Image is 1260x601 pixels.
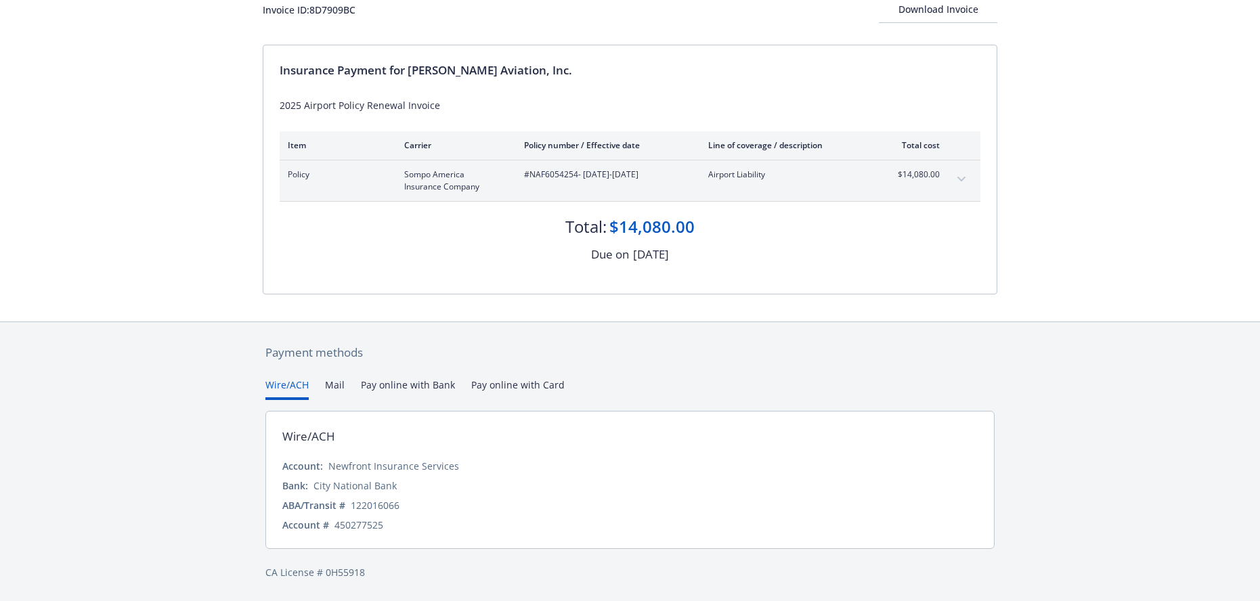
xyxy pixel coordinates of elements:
[404,169,502,193] span: Sompo America Insurance Company
[951,169,972,190] button: expand content
[282,498,345,512] div: ABA/Transit #
[708,139,867,151] div: Line of coverage / description
[708,169,867,181] span: Airport Liability
[325,378,345,400] button: Mail
[889,139,940,151] div: Total cost
[889,169,940,181] span: $14,080.00
[288,139,383,151] div: Item
[471,378,565,400] button: Pay online with Card
[633,246,669,263] div: [DATE]
[351,498,399,512] div: 122016066
[288,169,383,181] span: Policy
[280,98,980,112] div: 2025 Airport Policy Renewal Invoice
[263,3,355,17] div: Invoice ID: 8D7909BC
[334,518,383,532] div: 450277525
[565,215,607,238] div: Total:
[282,459,323,473] div: Account:
[280,160,980,201] div: PolicySompo America Insurance Company#NAF6054254- [DATE]-[DATE]Airport Liability$14,080.00expand ...
[328,459,459,473] div: Newfront Insurance Services
[524,169,687,181] span: #NAF6054254 - [DATE]-[DATE]
[282,428,335,445] div: Wire/ACH
[524,139,687,151] div: Policy number / Effective date
[404,139,502,151] div: Carrier
[591,246,629,263] div: Due on
[265,344,995,361] div: Payment methods
[609,215,695,238] div: $14,080.00
[361,378,455,400] button: Pay online with Bank
[265,565,995,579] div: CA License # 0H55918
[313,478,397,493] div: City National Bank
[282,478,308,493] div: Bank:
[280,62,980,79] div: Insurance Payment for [PERSON_NAME] Aviation, Inc.
[265,378,309,400] button: Wire/ACH
[282,518,329,532] div: Account #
